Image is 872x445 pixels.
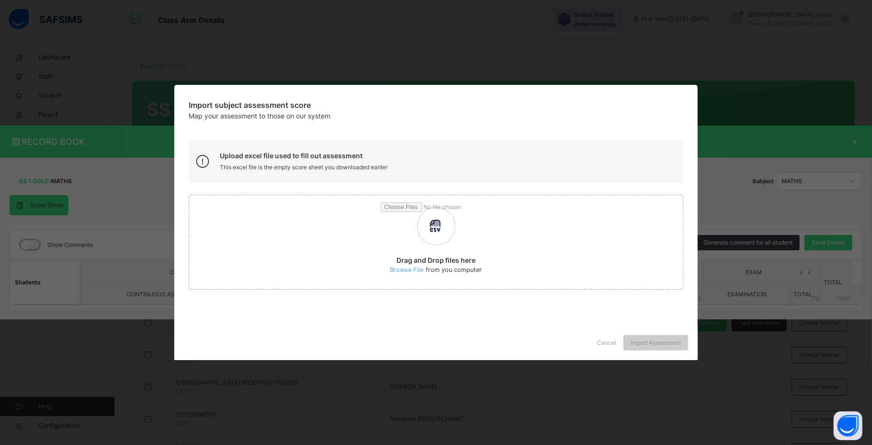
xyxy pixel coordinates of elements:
[220,151,362,161] span: Upload excel file used to fill out assessment
[189,99,683,111] span: Import subject assessment score
[220,163,387,172] span: This excel file is the empty score sheet you downloaded eariler
[189,111,683,121] span: Map your assessment to those on our system
[631,339,681,347] span: Import Assessment
[597,339,616,347] span: Cancel
[834,411,862,440] button: Open asap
